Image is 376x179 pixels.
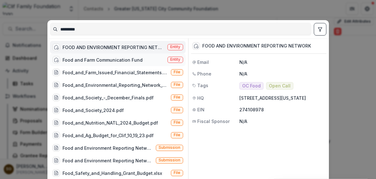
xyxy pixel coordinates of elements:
[63,157,153,164] div: Food and Environment Reporting Network, Inc.
[197,118,230,125] span: Fiscal Sponsor
[63,145,153,151] div: Food and Environment Reporting Network
[197,59,209,65] span: Email
[174,171,180,175] span: File
[239,59,325,65] p: N/A
[239,70,325,77] p: N/A
[239,118,325,125] p: N/A
[63,170,162,176] div: Food_Safety_and_Handling_Grant_Budget.xlsx
[174,133,180,137] span: File
[197,82,208,89] span: Tags
[159,145,180,150] span: Submission
[63,82,168,88] div: Food_and_Environmental_Reporting_Network_-_FS_2023_Final.pdf
[63,132,154,139] div: Food_and_Ag_Budget_for_Clif_10_19_23.pdf
[314,23,326,36] button: toggle filters
[63,57,143,63] div: Food and Farm Communication Fund
[174,108,180,112] span: File
[159,158,180,162] span: Submission
[202,43,311,49] div: FOOD AND ENVIRONMENT REPORTING NETWORK
[63,107,124,114] div: Food_and_Society_2024.pdf
[63,94,154,101] div: Food_and_Society_-_December_Finals.pdf
[170,57,180,62] span: Entity
[174,120,180,125] span: File
[197,70,211,77] span: Phone
[197,95,204,101] span: HQ
[239,106,325,113] p: 274108978
[174,70,180,74] span: File
[63,120,158,126] div: Food_and_Nutrition_NATL_2024_Budget.pdf
[63,69,168,76] div: Food_and_Farm_Issued_Financial_Statements.pdf
[242,83,261,89] span: OC Food
[197,106,204,113] span: EIN
[269,83,291,89] span: Open Call
[239,95,325,101] p: [STREET_ADDRESS][US_STATE]
[174,95,180,99] span: File
[170,45,180,49] span: Entity
[174,82,180,87] span: File
[63,44,165,51] div: FOOD AND ENVIRONMENT REPORTING NETWORK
